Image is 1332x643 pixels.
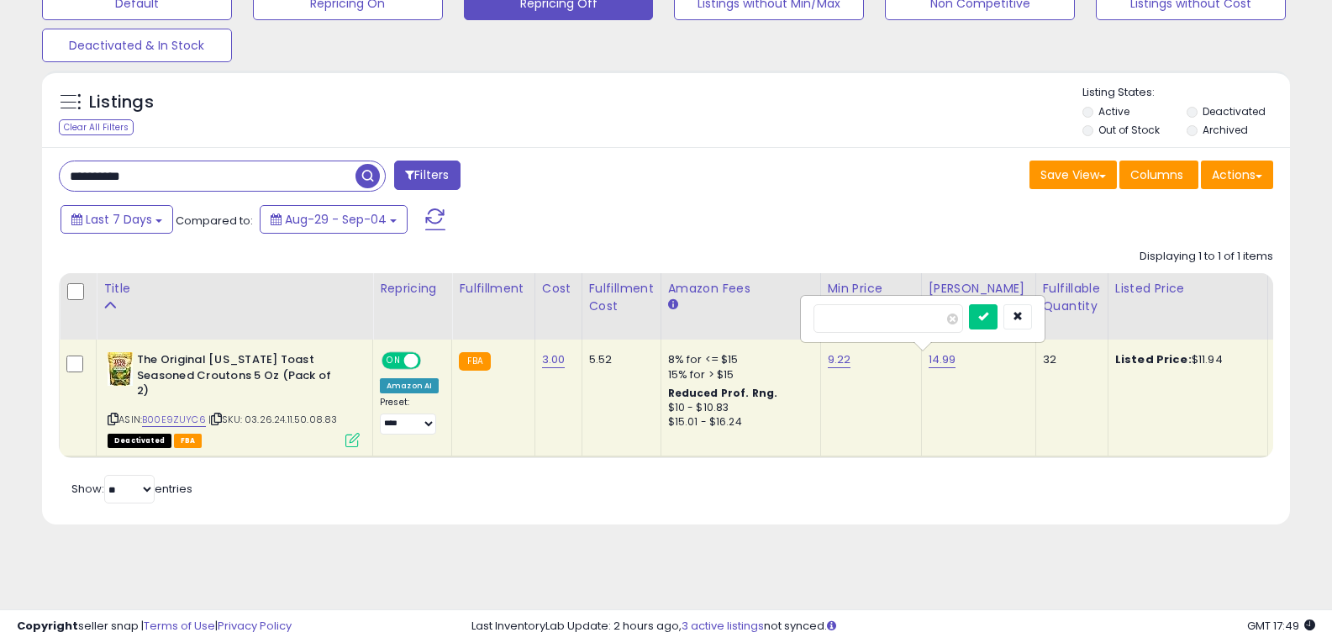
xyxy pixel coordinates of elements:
span: FBA [174,434,203,448]
span: Columns [1130,166,1183,183]
label: Active [1098,104,1129,119]
small: FBA [459,352,490,371]
span: Last 7 Days [86,211,152,228]
div: Clear All Filters [59,119,134,135]
span: OFF [419,354,445,368]
div: $11.94 [1115,352,1255,367]
a: Terms of Use [144,618,215,634]
div: Listed Price [1115,280,1261,298]
strong: Copyright [17,618,78,634]
b: Listed Price: [1115,351,1192,367]
div: Min Price [828,280,914,298]
div: Displaying 1 to 1 of 1 items [1140,249,1273,265]
label: Out of Stock [1098,123,1160,137]
div: Fulfillment [459,280,527,298]
div: $15.01 - $16.24 [668,415,808,430]
button: Filters [394,161,460,190]
div: Title [103,280,366,298]
span: Compared to: [176,213,253,229]
b: Reduced Prof. Rng. [668,386,778,400]
div: Repricing [380,280,445,298]
a: 3.00 [542,351,566,368]
small: Amazon Fees. [668,298,678,313]
span: 2025-09-12 17:49 GMT [1247,618,1315,634]
h5: Listings [89,91,154,114]
div: 32 [1043,352,1095,367]
div: 5.52 [589,352,648,367]
span: | SKU: 03.26.24.11.50.08.83 [208,413,338,426]
div: Last InventoryLab Update: 2 hours ago, not synced. [471,619,1315,635]
div: ASIN: [108,352,360,445]
div: 8% for <= $15 [668,352,808,367]
label: Archived [1203,123,1248,137]
span: All listings that are unavailable for purchase on Amazon for any reason other than out-of-stock [108,434,171,448]
div: seller snap | | [17,619,292,635]
button: Columns [1119,161,1198,189]
span: ON [383,354,404,368]
p: Listing States: [1082,85,1290,101]
div: Fulfillable Quantity [1043,280,1101,315]
button: Deactivated & In Stock [42,29,232,62]
div: Fulfillment Cost [589,280,654,315]
div: $10 - $10.83 [668,401,808,415]
div: Cost [542,280,575,298]
button: Last 7 Days [61,205,173,234]
span: Show: entries [71,481,192,497]
div: Preset: [380,397,439,435]
a: 9.22 [828,351,851,368]
div: Amazon Fees [668,280,813,298]
a: B00E9ZUYC6 [142,413,206,427]
b: The Original [US_STATE] Toast Seasoned Croutons 5 Oz (Pack of 2) [137,352,341,403]
img: 5192nu9BbqL._SL40_.jpg [108,352,133,386]
label: Deactivated [1203,104,1266,119]
button: Actions [1201,161,1273,189]
a: 14.99 [929,351,956,368]
span: Aug-29 - Sep-04 [285,211,387,228]
a: 3 active listings [682,618,764,634]
div: 15% for > $15 [668,367,808,382]
a: Privacy Policy [218,618,292,634]
button: Save View [1029,161,1117,189]
div: Amazon AI [380,378,439,393]
div: [PERSON_NAME] [929,280,1029,298]
button: Aug-29 - Sep-04 [260,205,408,234]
